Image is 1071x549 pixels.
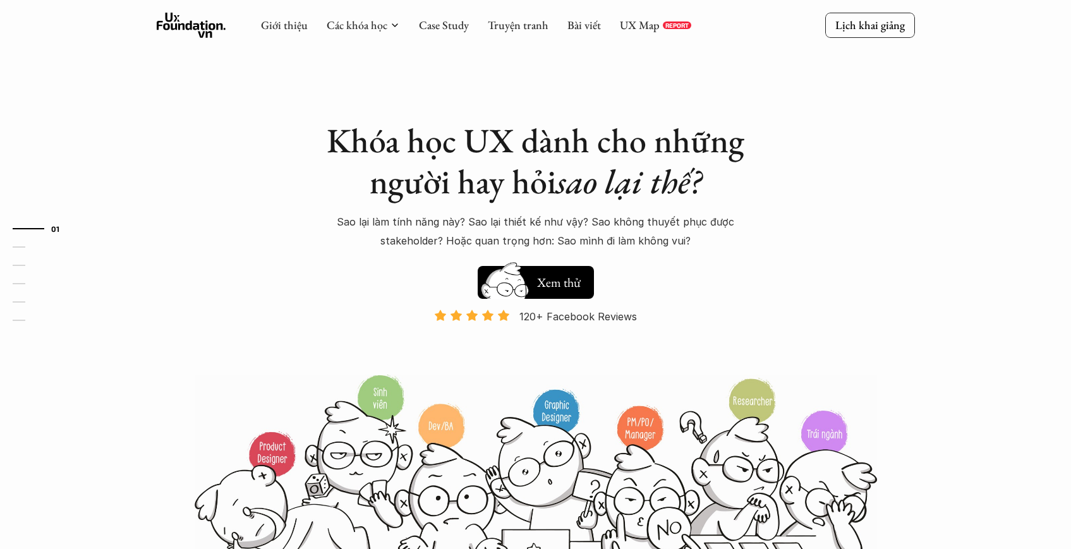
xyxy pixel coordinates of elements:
em: sao lại thế? [556,159,701,203]
a: REPORT [663,21,691,29]
a: Truyện tranh [488,18,548,32]
strong: 01 [51,224,60,233]
a: Bài viết [567,18,601,32]
p: 120+ Facebook Reviews [519,307,637,326]
a: Các khóa học [327,18,387,32]
a: Giới thiệu [261,18,308,32]
a: 120+ Facebook Reviews [423,309,648,373]
h1: Khóa học UX dành cho những người hay hỏi [315,120,757,202]
a: 01 [13,221,73,236]
p: REPORT [665,21,689,29]
a: Case Study [419,18,469,32]
h5: Xem thử [537,274,581,291]
a: UX Map [620,18,660,32]
p: Lịch khai giảng [835,18,905,32]
a: Lịch khai giảng [825,13,915,37]
p: Sao lại làm tính năng này? Sao lại thiết kế như vậy? Sao không thuyết phục được stakeholder? Hoặc... [315,212,757,251]
a: Xem thử [478,260,594,299]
